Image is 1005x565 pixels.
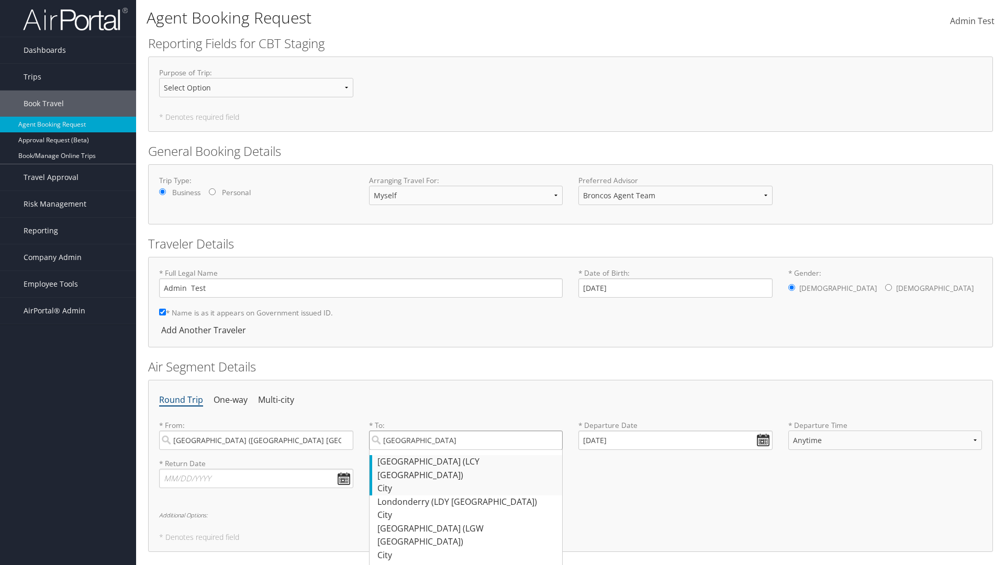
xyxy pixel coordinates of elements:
input: * Full Legal Name [159,278,563,298]
h2: General Booking Details [148,142,993,160]
div: [GEOGRAPHIC_DATA] (LGW [GEOGRAPHIC_DATA]) [377,522,557,549]
label: Business [172,187,200,198]
span: Employee Tools [24,271,78,297]
a: Admin Test [950,5,995,38]
label: * To: [369,420,563,450]
li: One-way [214,391,248,410]
div: [GEOGRAPHIC_DATA] (LCY [GEOGRAPHIC_DATA]) [377,455,557,482]
label: * Name is as it appears on Government issued ID. [159,303,333,322]
select: * Departure Time [788,431,982,450]
label: Arranging Travel For: [369,175,563,186]
h1: Agent Booking Request [147,7,712,29]
input: * Gender:[DEMOGRAPHIC_DATA][DEMOGRAPHIC_DATA] [788,284,795,291]
span: Trips [24,64,41,90]
li: Round Trip [159,391,203,410]
input: * Name is as it appears on Government issued ID. [159,309,166,315]
h6: Additional Options: [159,512,982,518]
h5: * Denotes required field [159,534,982,541]
span: Reporting [24,218,58,244]
label: [DEMOGRAPHIC_DATA] [799,278,877,298]
label: * Gender: [788,268,982,299]
input: MM/DD/YYYY [159,469,353,488]
span: Admin Test [950,15,995,27]
label: * From: [159,420,353,450]
label: * Departure Time [788,420,982,458]
label: * Departure Date [578,420,773,431]
div: Londonderry (LDY [GEOGRAPHIC_DATA]) [377,495,557,509]
span: Book Travel [24,91,64,117]
label: Preferred Advisor [578,175,773,186]
span: Company Admin [24,244,82,270]
input: * Date of Birth: [578,278,773,298]
div: City [377,549,557,562]
label: Trip Type: [159,175,353,186]
div: City [377,508,557,522]
span: Risk Management [24,191,86,217]
label: * Date of Birth: [578,268,773,298]
span: AirPortal® Admin [24,298,85,324]
label: Personal [222,187,251,198]
h2: Reporting Fields for CBT Staging [148,35,993,52]
h2: Traveler Details [148,235,993,253]
label: Purpose of Trip : [159,67,353,106]
h5: * Denotes required field [159,114,982,121]
div: City [377,482,557,495]
span: Dashboards [24,37,66,63]
label: [DEMOGRAPHIC_DATA] [896,278,974,298]
select: Purpose of Trip: [159,78,353,97]
h2: Air Segment Details [148,358,993,376]
input: City or Airport Code [159,431,353,450]
input: MM/DD/YYYY [578,431,773,450]
input: [GEOGRAPHIC_DATA] (LCY [GEOGRAPHIC_DATA])CityLondonderry (LDY [GEOGRAPHIC_DATA])City[GEOGRAPHIC_D... [369,431,563,450]
label: * Full Legal Name [159,268,563,298]
li: Multi-city [258,391,294,410]
input: * Gender:[DEMOGRAPHIC_DATA][DEMOGRAPHIC_DATA] [885,284,892,291]
img: airportal-logo.png [23,7,128,31]
span: Travel Approval [24,164,79,190]
div: Add Another Traveler [159,324,251,336]
label: * Return Date [159,458,353,469]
